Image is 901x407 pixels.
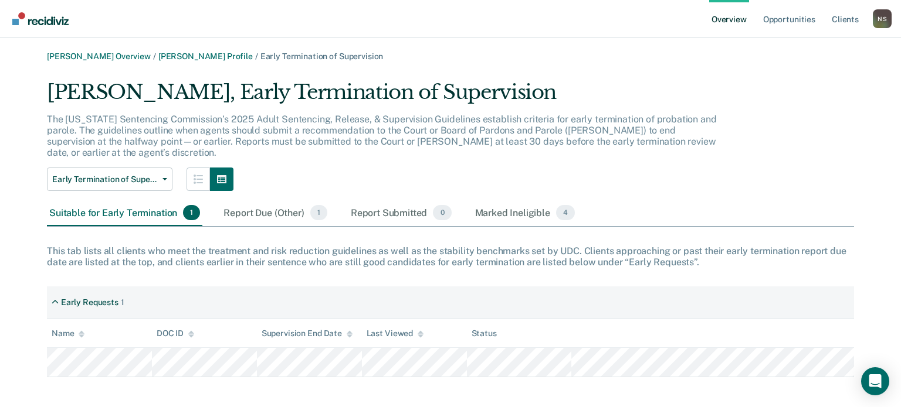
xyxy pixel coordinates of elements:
div: Last Viewed [367,329,424,338]
div: Open Intercom Messenger [861,367,889,395]
div: Suitable for Early Termination1 [47,200,202,226]
div: This tab lists all clients who meet the treatment and risk reduction guidelines as well as the st... [47,245,854,268]
div: Report Submitted0 [348,200,454,226]
button: Early Termination of Supervision [47,167,172,191]
div: Supervision End Date [262,329,353,338]
div: Report Due (Other)1 [221,200,329,226]
span: 4 [556,205,575,220]
button: Profile dropdown button [873,9,892,28]
img: Recidiviz [12,12,69,25]
div: Early Requests1 [47,293,129,312]
span: / [151,52,158,61]
span: Early Termination of Supervision [260,52,384,61]
span: / [253,52,260,61]
div: Marked Ineligible4 [473,200,578,226]
div: DOC ID [157,329,194,338]
span: 1 [183,205,200,220]
div: Status [472,329,497,338]
div: N S [873,9,892,28]
div: Early Requests [61,297,118,307]
a: [PERSON_NAME] Overview [47,52,151,61]
a: [PERSON_NAME] Profile [158,52,253,61]
span: 1 [310,205,327,220]
span: Early Termination of Supervision [52,175,158,184]
div: Name [52,329,84,338]
div: [PERSON_NAME], Early Termination of Supervision [47,80,723,114]
p: The [US_STATE] Sentencing Commission’s 2025 Adult Sentencing, Release, & Supervision Guidelines e... [47,114,717,159]
div: 1 [121,297,124,307]
span: 0 [433,205,451,220]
